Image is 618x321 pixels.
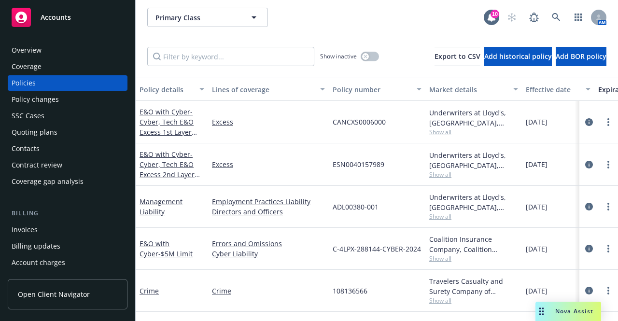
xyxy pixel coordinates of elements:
[435,47,480,66] button: Export to CSV
[429,150,518,170] div: Underwriters at Lloyd's, [GEOGRAPHIC_DATA], [PERSON_NAME] of London, CFC Underwriting, CRC Group
[140,239,193,258] a: E&O with Cyber
[212,117,325,127] a: Excess
[569,8,588,27] a: Switch app
[12,222,38,237] div: Invoices
[8,222,127,237] a: Invoices
[12,108,44,124] div: SSC Cases
[484,47,552,66] button: Add historical policy
[136,78,208,101] button: Policy details
[8,238,127,254] a: Billing updates
[603,159,614,170] a: more
[8,174,127,189] a: Coverage gap analysis
[333,159,384,169] span: ESN0040157989
[329,78,425,101] button: Policy number
[535,302,548,321] div: Drag to move
[212,196,325,207] a: Employment Practices Liability
[12,141,40,156] div: Contacts
[333,286,367,296] span: 108136566
[429,128,518,136] span: Show all
[603,116,614,128] a: more
[547,8,566,27] a: Search
[583,243,595,254] a: circleInformation
[8,125,127,140] a: Quoting plans
[212,207,325,217] a: Directors and Officers
[12,238,60,254] div: Billing updates
[333,117,386,127] span: CANCXS0006000
[429,170,518,179] span: Show all
[526,117,548,127] span: [DATE]
[526,244,548,254] span: [DATE]
[12,125,57,140] div: Quoting plans
[212,84,314,95] div: Lines of coverage
[583,116,595,128] a: circleInformation
[212,249,325,259] a: Cyber Liability
[526,286,548,296] span: [DATE]
[8,59,127,74] a: Coverage
[429,254,518,263] span: Show all
[583,285,595,296] a: circleInformation
[140,84,194,95] div: Policy details
[12,75,36,91] div: Policies
[8,42,127,58] a: Overview
[147,47,314,66] input: Filter by keyword...
[212,286,325,296] a: Crime
[556,47,606,66] button: Add BOR policy
[526,202,548,212] span: [DATE]
[603,285,614,296] a: more
[333,244,421,254] span: C-4LPX-288144-CYBER-2024
[556,52,606,61] span: Add BOR policy
[41,14,71,21] span: Accounts
[208,78,329,101] button: Lines of coverage
[333,84,411,95] div: Policy number
[526,159,548,169] span: [DATE]
[140,197,183,216] a: Management Liability
[12,92,59,107] div: Policy changes
[12,59,42,74] div: Coverage
[158,249,193,258] span: - $5M Limit
[429,276,518,296] div: Travelers Casualty and Surety Company of America, Travelers Insurance
[603,243,614,254] a: more
[603,201,614,212] a: more
[12,157,62,173] div: Contract review
[429,296,518,305] span: Show all
[12,174,84,189] div: Coverage gap analysis
[320,52,357,60] span: Show inactive
[12,255,65,270] div: Account charges
[429,108,518,128] div: Underwriters at Lloyd's, [GEOGRAPHIC_DATA], [PERSON_NAME] of [GEOGRAPHIC_DATA], DUAL Commercial L...
[8,157,127,173] a: Contract review
[429,212,518,221] span: Show all
[333,202,379,212] span: ADL00380-001
[524,8,544,27] a: Report a Bug
[535,302,601,321] button: Nova Assist
[8,209,127,218] div: Billing
[583,201,595,212] a: circleInformation
[583,159,595,170] a: circleInformation
[212,238,325,249] a: Errors and Omissions
[429,234,518,254] div: Coalition Insurance Company, Coalition Insurance Solutions (Carrier), CRC Group
[8,255,127,270] a: Account charges
[212,159,325,169] a: Excess
[8,4,127,31] a: Accounts
[155,13,239,23] span: Primary Class
[491,10,499,18] div: 10
[522,78,594,101] button: Effective date
[8,92,127,107] a: Policy changes
[502,8,521,27] a: Start snowing
[8,108,127,124] a: SSC Cases
[140,107,194,147] a: E&O with Cyber
[147,8,268,27] button: Primary Class
[526,84,580,95] div: Effective date
[435,52,480,61] span: Export to CSV
[555,307,593,315] span: Nova Assist
[8,141,127,156] a: Contacts
[140,286,159,295] a: Crime
[140,150,195,189] a: E&O with Cyber
[8,75,127,91] a: Policies
[425,78,522,101] button: Market details
[18,289,90,299] span: Open Client Navigator
[12,42,42,58] div: Overview
[429,192,518,212] div: Underwriters at Lloyd's, [GEOGRAPHIC_DATA], [PERSON_NAME] of [GEOGRAPHIC_DATA], RT Specialty Insu...
[484,52,552,61] span: Add historical policy
[429,84,507,95] div: Market details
